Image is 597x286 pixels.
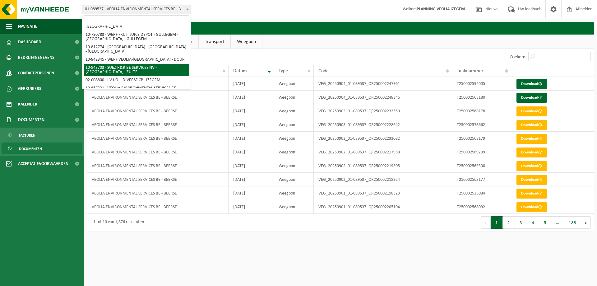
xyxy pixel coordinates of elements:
td: [DATE] [229,132,274,145]
span: Documenten [18,112,44,128]
li: 10-857331 - VEOLIA ENVIRONMENTAL SERVICES BE - IZEGEM [84,84,189,97]
td: Weegbon [274,132,314,145]
td: Weegbon [274,118,314,132]
td: [DATE] [229,91,274,104]
td: VEG_20250903_01-089537_QR250002233559 [314,104,452,118]
a: Download [516,189,547,199]
td: [DATE] [229,159,274,173]
span: Dashboard [18,34,41,50]
td: VEG_20250902_01-089537_QR250002219305 [314,159,452,173]
li: 10-780783 - WERF FRUIT JUICE DEPOT - GULLEGEM - [GEOGRAPHIC_DATA] - GULLEGEM [84,31,189,43]
td: T250002535084 [452,186,511,200]
button: Previous [481,216,491,229]
button: 188 [564,216,581,229]
a: Download [516,161,547,171]
div: 1 tot 10 van 1,876 resultaten [90,217,144,228]
td: Weegbon [274,77,314,91]
a: Download [516,175,547,185]
td: VEG_20250901_01-089537_QR250002198323 [314,186,452,200]
span: 01-089537 - VEOLIA ENVIRONMENTAL SERVICES BE - BEERSE [82,5,191,14]
span: Gebruikers [18,81,41,96]
td: VEOLIA ENVIRONMENTAL SERVICES BE - BEERSE [87,104,229,118]
button: 1 [491,216,503,229]
td: T250002592005 [452,77,511,91]
span: Contactpersonen [18,65,54,81]
td: VEOLIA ENVIRONMENTAL SERVICES BE - BEERSE [87,186,229,200]
a: Download [516,120,547,130]
td: VEOLIA ENVIRONMENTAL SERVICES BE - BEERSE [87,159,229,173]
td: Weegbon [274,173,314,186]
td: T250002568178 [452,104,511,118]
td: [DATE] [229,118,274,132]
td: VEG_20250904_01-089537_QR250002248346 [314,91,452,104]
a: Weegbon [231,35,262,49]
td: Weegbon [274,200,314,214]
td: VEG_20250903_01-089537_QR250002233082 [314,132,452,145]
td: T250002568179 [452,132,511,145]
td: T250002568092 [452,200,511,214]
a: Download [516,93,547,103]
a: Download [516,134,547,144]
span: Type [279,68,288,73]
td: Weegbon [274,91,314,104]
td: [DATE] [229,77,274,91]
td: VEOLIA ENVIRONMENTAL SERVICES BE - BEERSE [87,91,229,104]
li: 10-812774 - [GEOGRAPHIC_DATA] - [GEOGRAPHIC_DATA] - [GEOGRAPHIC_DATA] [84,43,189,56]
td: Weegbon [274,186,314,200]
td: T250002578662 [452,118,511,132]
span: Navigatie [18,19,37,34]
td: T250002568180 [452,91,511,104]
a: Documenten [2,143,82,154]
td: VEOLIA ENVIRONMENTAL SERVICES BE - BEERSE [87,173,229,186]
td: [DATE] [229,186,274,200]
button: 4 [527,216,539,229]
td: VEOLIA ENVIRONMENTAL SERVICES BE - BEERSE [87,132,229,145]
a: Transport [199,35,230,49]
td: [DATE] [229,200,274,214]
a: Facturen [2,129,82,141]
td: [DATE] [229,145,274,159]
td: VEG_20250903_01-089537_QR250002228642 [314,118,452,132]
a: Download [516,148,547,157]
li: 02-008800 - I.V.I.O. - DIVERSE CP - IZEGEM [84,76,189,84]
td: [DATE] [229,173,274,186]
td: VEOLIA ENVIRONMENTAL SERVICES BE - BEERSE [87,118,229,132]
span: Documenten [19,143,42,155]
a: Download [516,79,547,89]
button: 2 [503,216,515,229]
button: 3 [515,216,527,229]
span: Taaknummer [457,68,484,73]
td: Weegbon [274,104,314,118]
span: Datum [233,68,247,73]
span: Facturen [19,129,35,141]
td: Weegbon [274,145,314,159]
td: [DATE] [229,104,274,118]
td: T250002568177 [452,173,511,186]
td: T250002569300 [452,159,511,173]
button: Next [581,216,591,229]
td: VEOLIA ENVIRONMENTAL SERVICES BE - BEERSE [87,145,229,159]
td: VEG_20250901_01-089537_QR250002205104 [314,200,452,214]
h2: Documenten [87,22,594,34]
td: VEG_20250902_01-089537_QR250002218924 [314,173,452,186]
button: 5 [539,216,551,229]
span: Bedrijfsgegevens [18,50,54,65]
span: Kalender [18,96,37,112]
a: Download [516,202,547,212]
strong: PLANNING VEOLIA IZEGEM [417,7,465,12]
td: VEG_20250904_01-089537_QR250002247961 [314,77,452,91]
td: VEG_20250902_01-089537_QR250002217958 [314,145,452,159]
td: VEOLIA ENVIRONMENTAL SERVICES BE - BEERSE [87,200,229,214]
a: Download [516,106,547,116]
td: Weegbon [274,159,314,173]
span: Acceptatievoorwaarden [18,156,68,171]
li: 10-842345 - WERF VEOLIA-[GEOGRAPHIC_DATA] - DOUR [84,56,189,64]
label: Zoeken: [510,54,525,59]
li: 10-843703 - SUEZ R&R BE SERVICES NV - [GEOGRAPHIC_DATA] - ZULTE [84,64,189,76]
span: … [551,216,564,229]
span: Code [318,68,329,73]
td: T250002569299 [452,145,511,159]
